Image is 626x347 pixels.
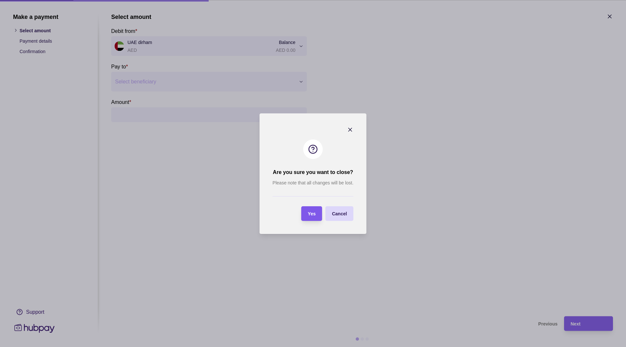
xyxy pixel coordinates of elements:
[301,206,322,221] button: Yes
[273,169,353,176] h2: Are you sure you want to close?
[273,179,353,186] p: Please note that all changes will be lost.
[308,211,316,216] span: Yes
[332,211,347,216] span: Cancel
[325,206,353,221] button: Cancel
